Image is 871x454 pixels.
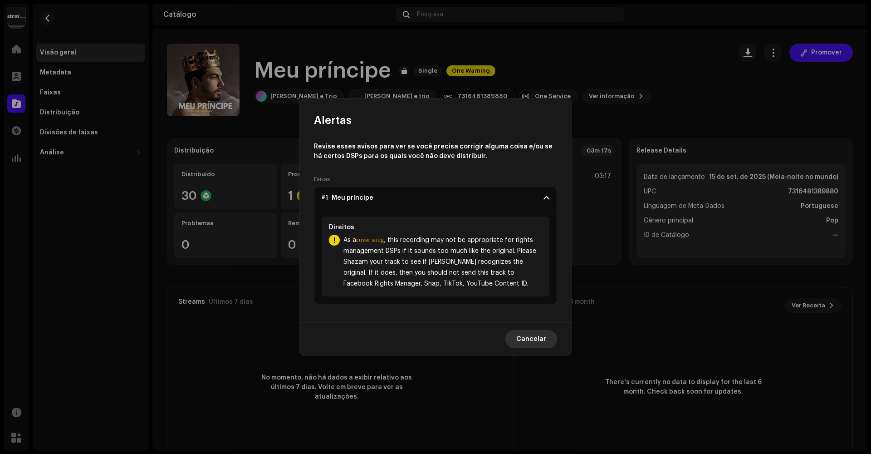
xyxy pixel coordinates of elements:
[356,237,384,243] b: cover song
[314,176,330,183] label: Faixas
[329,224,542,231] div: Direitos
[322,194,373,202] span: #1 Meu príncipe
[314,187,557,209] p-accordion-header: #1 Meu príncipe
[314,209,557,304] p-accordion-content: #1 Meu príncipe
[314,113,352,128] span: Alertas
[343,235,542,289] span: As a , this recording may not be appropriate for rights management DSPs if it sounds too much lik...
[505,330,557,348] button: Cancelar
[516,330,546,348] span: Cancelar
[314,142,557,161] p: Revise esses avisos para ver se você precisa corrigir alguma coisa e/ou se há certos DSPs para os...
